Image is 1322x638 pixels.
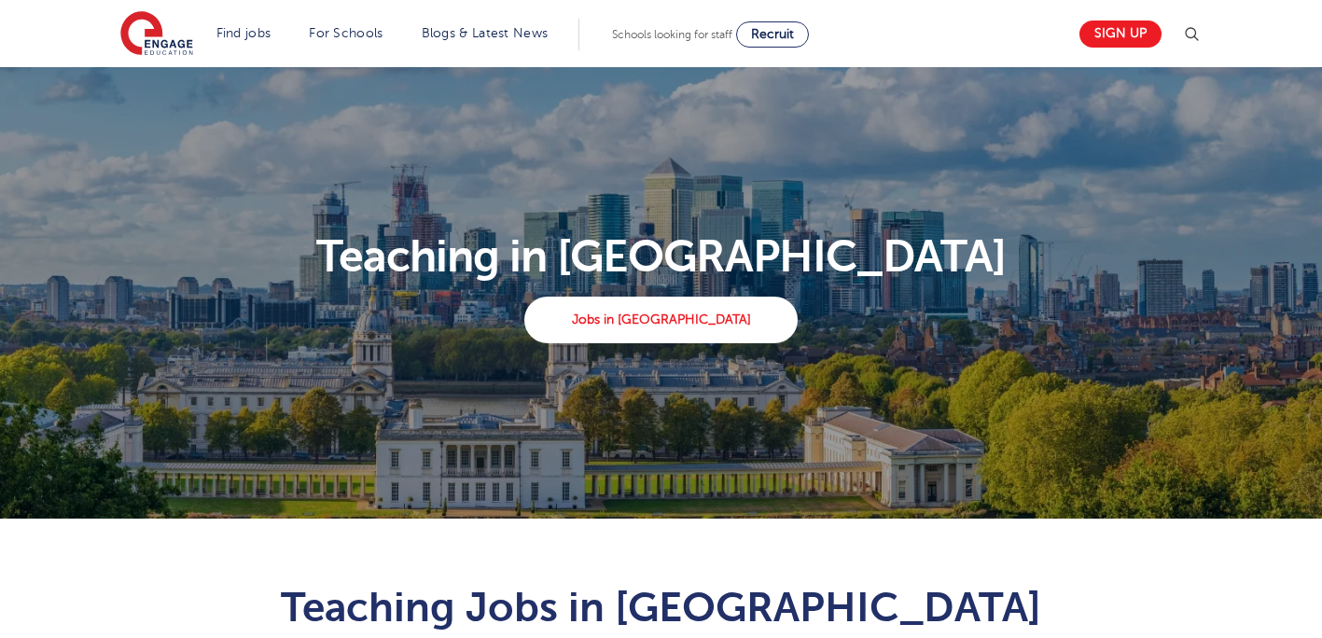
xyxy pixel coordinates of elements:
img: Engage Education [120,11,193,58]
span: Recruit [751,27,794,41]
a: For Schools [309,26,383,40]
a: Recruit [736,21,809,48]
p: Teaching in [GEOGRAPHIC_DATA] [109,234,1213,279]
a: Find jobs [216,26,271,40]
span: Teaching Jobs in [GEOGRAPHIC_DATA] [281,584,1041,631]
a: Sign up [1079,21,1162,48]
a: Jobs in [GEOGRAPHIC_DATA] [524,297,798,343]
span: Schools looking for staff [612,28,732,41]
a: Blogs & Latest News [422,26,549,40]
